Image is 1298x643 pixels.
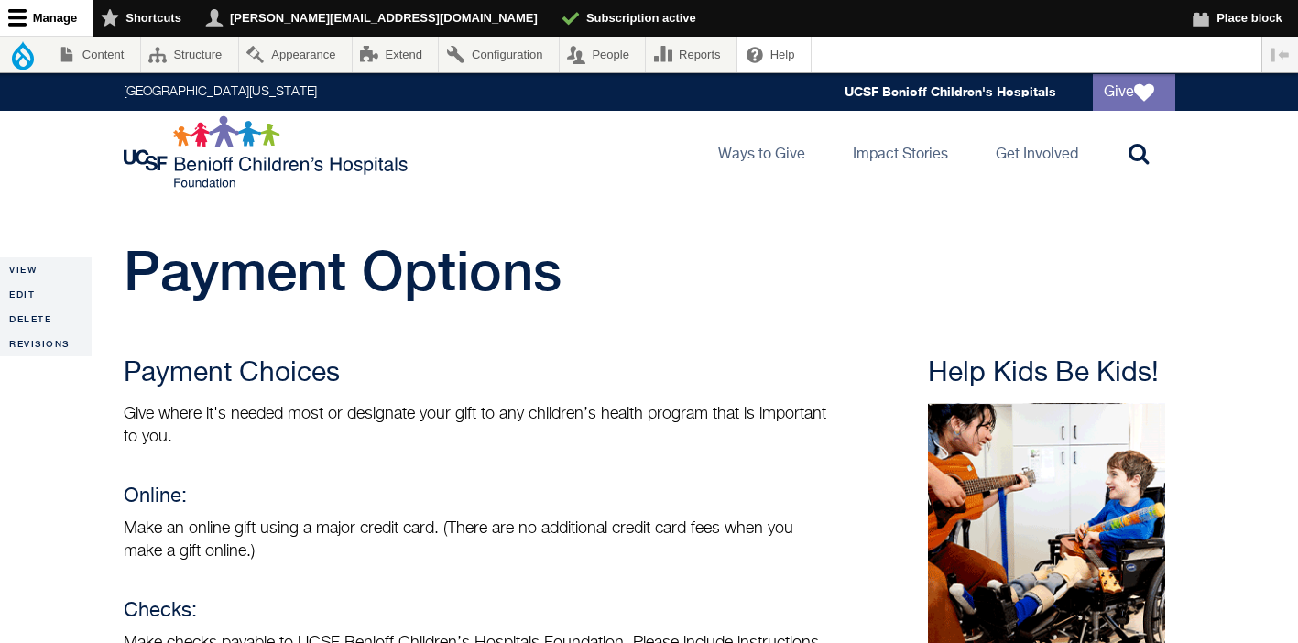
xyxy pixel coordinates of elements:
[239,37,352,72] a: Appearance
[141,37,238,72] a: Structure
[1093,74,1175,111] a: Give
[124,115,412,189] img: Logo for UCSF Benioff Children's Hospitals Foundation
[124,518,829,563] p: Make an online gift using a major credit card. (There are no additional credit card fees when you...
[124,357,829,390] h3: Payment Choices
[124,238,562,302] span: Payment Options
[353,37,439,72] a: Extend
[928,357,1175,390] h3: Help Kids Be Kids!
[124,86,317,99] a: [GEOGRAPHIC_DATA][US_STATE]
[560,37,646,72] a: People
[737,37,811,72] a: Help
[838,111,963,193] a: Impact Stories
[704,111,820,193] a: Ways to Give
[439,37,558,72] a: Configuration
[49,37,140,72] a: Content
[124,403,829,449] p: Give where it's needed most or designate your gift to any children’s health program that is impor...
[646,37,736,72] a: Reports
[124,485,829,508] h4: Online:
[124,600,829,623] h4: Checks:
[1262,37,1298,72] button: Vertical orientation
[981,111,1093,193] a: Get Involved
[845,84,1056,100] a: UCSF Benioff Children's Hospitals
